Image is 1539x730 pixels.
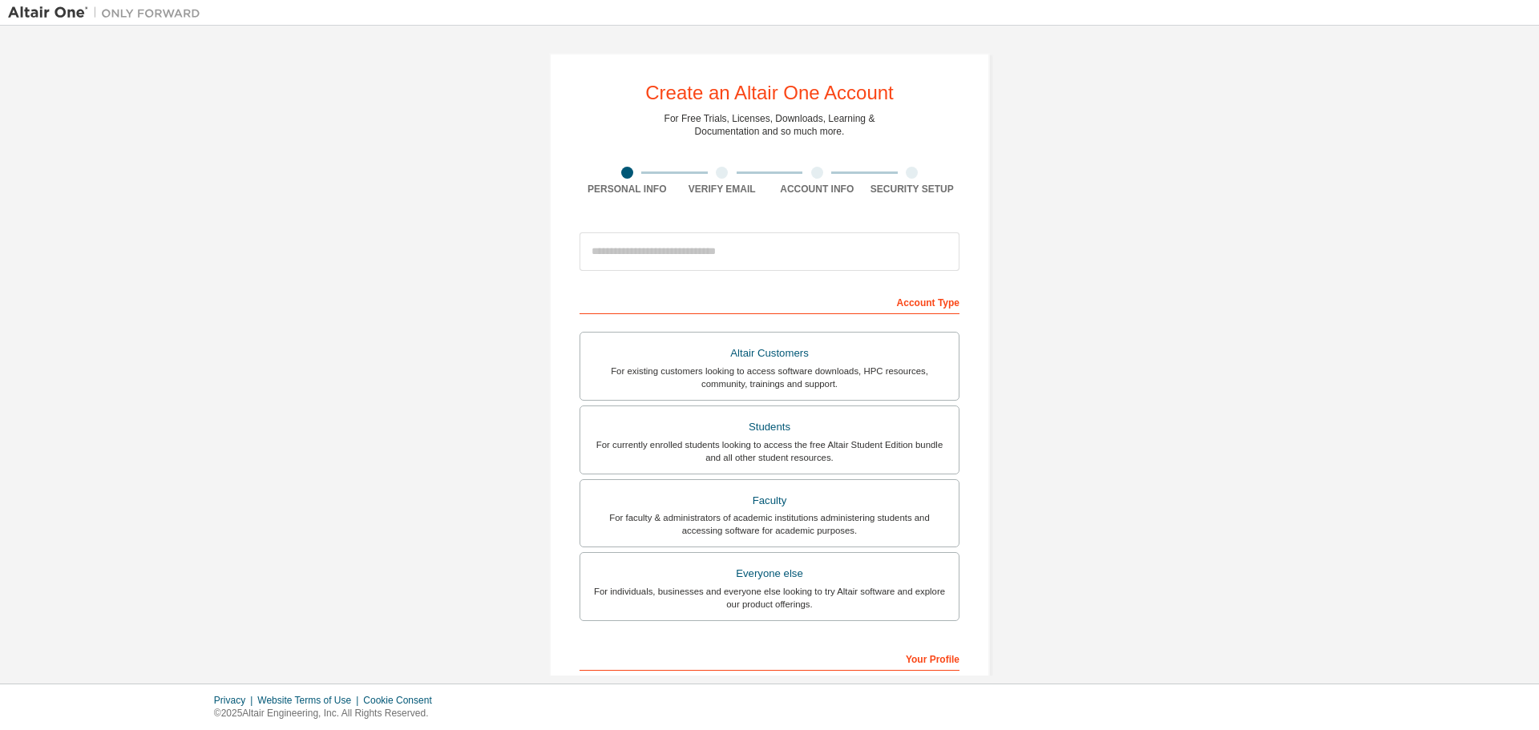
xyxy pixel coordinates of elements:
div: For individuals, businesses and everyone else looking to try Altair software and explore our prod... [590,585,949,611]
div: Account Type [580,288,959,314]
img: Altair One [8,5,208,21]
div: Privacy [214,694,257,707]
div: For currently enrolled students looking to access the free Altair Student Edition bundle and all ... [590,438,949,464]
div: Create an Altair One Account [645,83,894,103]
div: Cookie Consent [363,694,441,707]
div: Personal Info [580,183,675,196]
div: For existing customers looking to access software downloads, HPC resources, community, trainings ... [590,365,949,390]
div: Website Terms of Use [257,694,363,707]
div: Account Info [769,183,865,196]
div: Everyone else [590,563,949,585]
div: Altair Customers [590,342,949,365]
div: Your Profile [580,645,959,671]
p: © 2025 Altair Engineering, Inc. All Rights Reserved. [214,707,442,720]
div: For Free Trials, Licenses, Downloads, Learning & Documentation and so much more. [664,112,875,138]
div: Students [590,416,949,438]
div: Faculty [590,490,949,512]
div: Verify Email [675,183,770,196]
div: Security Setup [865,183,960,196]
div: For faculty & administrators of academic institutions administering students and accessing softwa... [590,511,949,537]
